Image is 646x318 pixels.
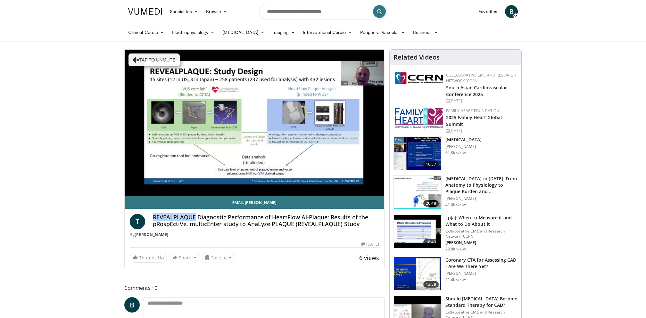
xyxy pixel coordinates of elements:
a: Business [409,26,442,39]
h3: Coronary CTA for Assessing CAD - Are We There Yet? [445,257,518,270]
a: Browse [202,5,232,18]
button: Save to [202,253,235,263]
span: 18:43 [423,239,439,245]
h4: Related Videos [393,53,440,61]
div: [DATE] [361,241,379,247]
p: Collaborative CME and Research Network (CCRN) [445,229,518,239]
a: Specialties [166,5,202,18]
a: Imaging [269,26,299,39]
a: Family Heart Foundation [446,108,500,113]
div: [DATE] [446,128,516,134]
div: By [130,232,379,238]
a: T [130,214,145,229]
img: 34b2b9a4-89e5-4b8c-b553-8a638b61a706.150x105_q85_crop-smart_upscale.jpg [394,257,441,290]
a: Peripheral Vascular [356,26,409,39]
img: 823da73b-7a00-425d-bb7f-45c8b03b10c3.150x105_q85_crop-smart_upscale.jpg [394,176,441,209]
a: 18:43 Lp(a): When to Measure it and What to Do About it Collaborative CME and Research Network (C... [393,215,518,252]
img: a92b9a22-396b-4790-a2bb-5028b5f4e720.150x105_q85_crop-smart_upscale.jpg [394,137,441,170]
button: Tap to unmute [128,53,180,66]
h3: Should [MEDICAL_DATA] Become Standard Therapy for CAD? [445,296,518,308]
span: 6 views [359,254,379,262]
input: Search topics, interventions [259,4,387,19]
p: 21.4K views [445,277,467,282]
a: 16:57 [MEDICAL_DATA] [PERSON_NAME] 61.5K views [393,136,518,170]
a: [PERSON_NAME] [135,232,169,237]
div: [DATE] [446,98,516,104]
h3: [MEDICAL_DATA] [445,136,482,143]
img: VuMedi Logo [128,8,162,15]
a: B [505,5,518,18]
p: [PERSON_NAME] [445,240,518,245]
a: South Asian Cardiovascular Conference 2025 [446,85,507,97]
a: Interventional Cardio [299,26,356,39]
span: 13:58 [423,281,439,288]
span: 16:57 [423,161,439,167]
a: B [124,297,140,313]
img: 96363db5-6b1b-407f-974b-715268b29f70.jpeg.150x105_q85_autocrop_double_scale_upscale_version-0.2.jpg [395,108,443,129]
a: 13:58 Coronary CTA for Assessing CAD - Are We There Yet? [PERSON_NAME] 21.4K views [393,257,518,291]
p: 41.0K views [445,202,467,208]
a: Collaborative CME and Research Network (CCRN) [446,72,516,84]
p: [PERSON_NAME] [445,196,518,201]
a: 20:48 [MEDICAL_DATA] in [DATE]: From Anatomy to Physiology to Plaque Burden and … [PERSON_NAME] 4... [393,175,518,209]
p: [PERSON_NAME] [445,271,518,276]
a: [MEDICAL_DATA] [219,26,269,39]
span: 20:48 [423,200,439,207]
a: Electrophysiology [168,26,219,39]
p: 61.5K views [445,151,467,156]
h3: [MEDICAL_DATA] in [DATE]: From Anatomy to Physiology to Plaque Burden and … [445,175,518,195]
video-js: Video Player [125,50,384,196]
a: Email [PERSON_NAME] [125,196,384,209]
a: Thumbs Up [130,253,167,263]
a: 2025 Family Heart Global Summit [446,114,502,127]
img: 7a20132b-96bf-405a-bedd-783937203c38.150x105_q85_crop-smart_upscale.jpg [394,215,441,248]
h4: REVEALPLAQUE Diagnostic Performance of HeartFlow AI-Plaque: Results of the pRospEctiVe, multicEnt... [153,214,379,228]
p: 22.8K views [445,247,467,252]
a: Favorites [475,5,501,18]
img: a04ee3ba-8487-4636-b0fb-5e8d268f3737.png.150x105_q85_autocrop_double_scale_upscale_version-0.2.png [395,72,443,84]
a: Clinical Cardio [124,26,168,39]
h3: Lp(a): When to Measure it and What to Do About it [445,215,518,227]
button: Share [170,253,199,263]
p: [PERSON_NAME] [445,144,482,149]
span: Comments 0 [124,284,385,292]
